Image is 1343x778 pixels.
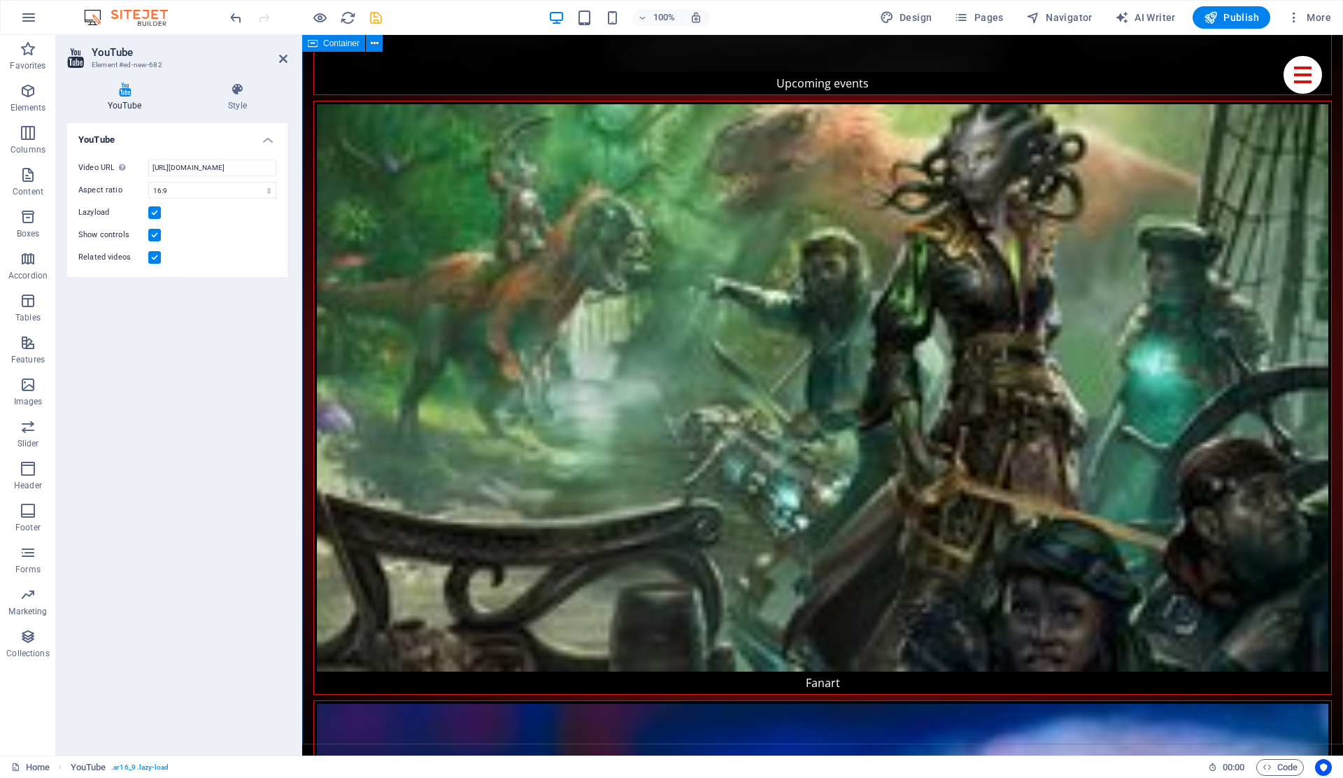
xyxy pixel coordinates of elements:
button: 100% [632,9,682,26]
h6: Session time [1208,759,1245,776]
button: reload [339,9,356,26]
p: Boxes [17,228,40,239]
button: save [367,9,384,26]
p: Images [14,396,43,407]
i: On resize automatically adjust zoom level to fit chosen device. [690,11,702,24]
div: Design (Ctrl+Alt+Y) [874,6,938,29]
button: Usercentrics [1315,759,1332,776]
button: More [1281,6,1337,29]
button: Code [1256,759,1304,776]
i: Save (Ctrl+S) [368,10,384,26]
p: Slider [17,438,39,449]
p: Content [13,186,43,197]
button: Navigator [1021,6,1098,29]
h6: 100% [653,9,676,26]
i: Undo: Move elements (Ctrl+Z) [228,10,244,26]
p: Accordion [8,270,48,281]
p: Marketing [8,606,47,617]
button: AI Writer [1109,6,1181,29]
label: Aspect ratio [78,182,148,199]
button: Pages [948,6,1009,29]
p: Columns [10,144,45,155]
p: Features [11,354,45,365]
h4: Style [187,83,287,112]
i: Reload page [340,10,356,26]
span: 00 00 [1223,759,1244,776]
h4: YouTube [67,123,287,148]
button: undo [227,9,244,26]
span: Navigator [1026,10,1093,24]
span: More [1287,10,1331,24]
span: Code [1263,759,1298,776]
span: : [1232,762,1235,772]
p: Elements [10,102,46,113]
span: Pages [954,10,1003,24]
p: Forms [15,564,41,575]
nav: breadcrumb [71,759,169,776]
a: Click to cancel selection. Double-click to open Pages [11,759,50,776]
img: Editor Logo [80,9,185,26]
button: Publish [1193,6,1270,29]
span: AI Writer [1115,10,1176,24]
span: Click to select. Double-click to edit [71,759,106,776]
label: Video URL [78,160,148,176]
h3: Element #ed-new-682 [92,59,260,71]
p: Collections [6,648,49,659]
label: Related videos [78,249,148,266]
p: Tables [15,312,41,323]
span: . ar16_9 .lazy-load [111,759,169,776]
button: Design [874,6,938,29]
span: Container [323,39,360,48]
h4: YouTube [67,83,187,112]
span: Design [880,10,932,24]
label: Lazyload [78,204,148,221]
label: Show controls [78,227,148,243]
p: Footer [15,522,41,533]
h2: YouTube [92,46,287,59]
p: Header [14,480,42,491]
button: Click here to leave preview mode and continue editing [311,9,328,26]
span: Publish [1204,10,1259,24]
p: Favorites [10,60,45,71]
